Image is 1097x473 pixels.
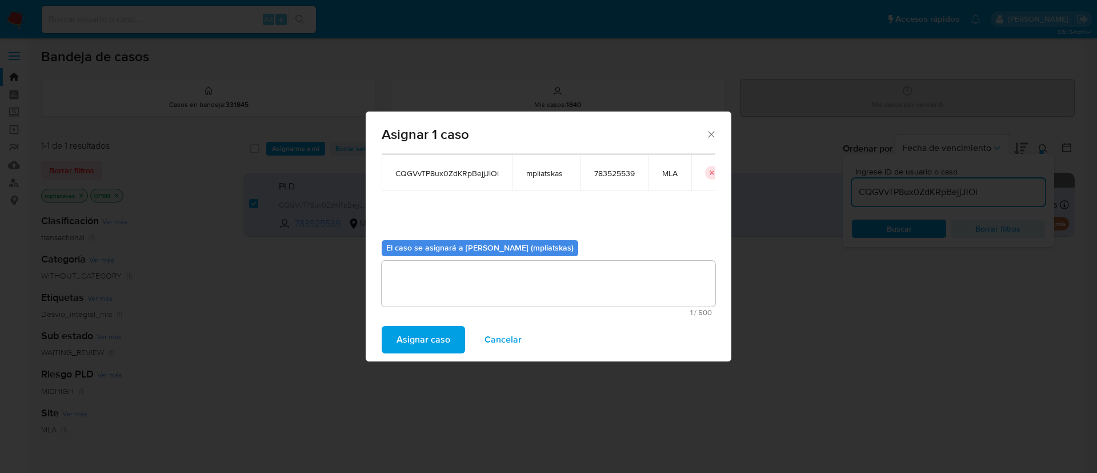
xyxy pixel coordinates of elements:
[594,168,635,178] span: 783525539
[382,326,465,353] button: Asignar caso
[366,112,731,361] div: assign-modal
[662,168,678,178] span: MLA
[382,128,706,141] span: Asignar 1 caso
[395,168,499,178] span: CQGVvTP8ux0ZdKRpBejjJlOi
[526,168,567,178] span: mpliatskas
[485,327,522,352] span: Cancelar
[706,129,716,139] button: Cerrar ventana
[386,242,574,253] b: El caso se asignará a [PERSON_NAME] (mpliatskas)
[397,327,450,352] span: Asignar caso
[705,166,719,180] button: icon-button
[385,309,712,316] span: Máximo 500 caracteres
[470,326,537,353] button: Cancelar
